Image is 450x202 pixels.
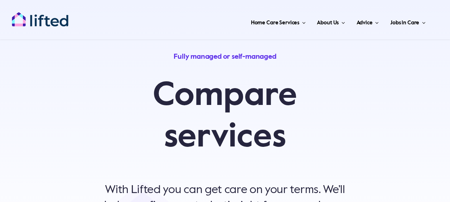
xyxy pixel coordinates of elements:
a: Jobs in Care [388,11,428,32]
nav: Main Menu [84,11,428,32]
span: Advice [357,17,373,29]
span: Fully managed or self-managed [174,53,276,61]
span: Home Care Services [251,17,299,29]
a: About Us [315,11,347,32]
p: Compare services [100,75,350,159]
span: About Us [317,17,339,29]
a: lifted-logo [11,12,69,19]
span: Jobs in Care [390,17,419,29]
a: Home Care Services [249,11,308,32]
a: Advice [354,11,381,32]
